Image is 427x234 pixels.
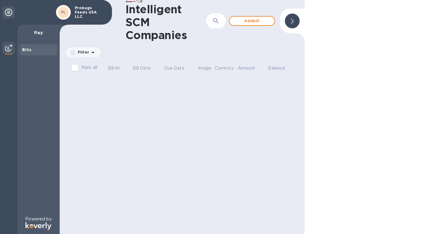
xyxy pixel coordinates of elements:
span: Add bill [234,17,269,25]
p: Pay [22,30,55,36]
span: Balance [268,65,293,71]
p: Filter [75,50,89,55]
p: Mark all [81,64,97,71]
span: Bill Date [133,65,159,71]
p: Image [198,65,212,71]
p: Currency [215,65,234,71]
p: Balance [268,65,285,71]
p: Bill Date [133,65,151,71]
b: PL [61,10,66,14]
p: Amount [238,65,255,71]
span: Bill № [108,65,128,71]
span: Due Date [164,65,193,71]
p: Probugs Feeds USA LLC [75,6,106,19]
h1: Intelligent SCM Companies [126,3,206,42]
p: Bill № [108,65,120,71]
button: Addbill [229,16,275,26]
p: Powered by [25,216,51,222]
b: Bills [22,47,31,52]
span: Amount [238,65,263,71]
img: Logo [26,222,51,230]
p: Due Date [164,65,185,71]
